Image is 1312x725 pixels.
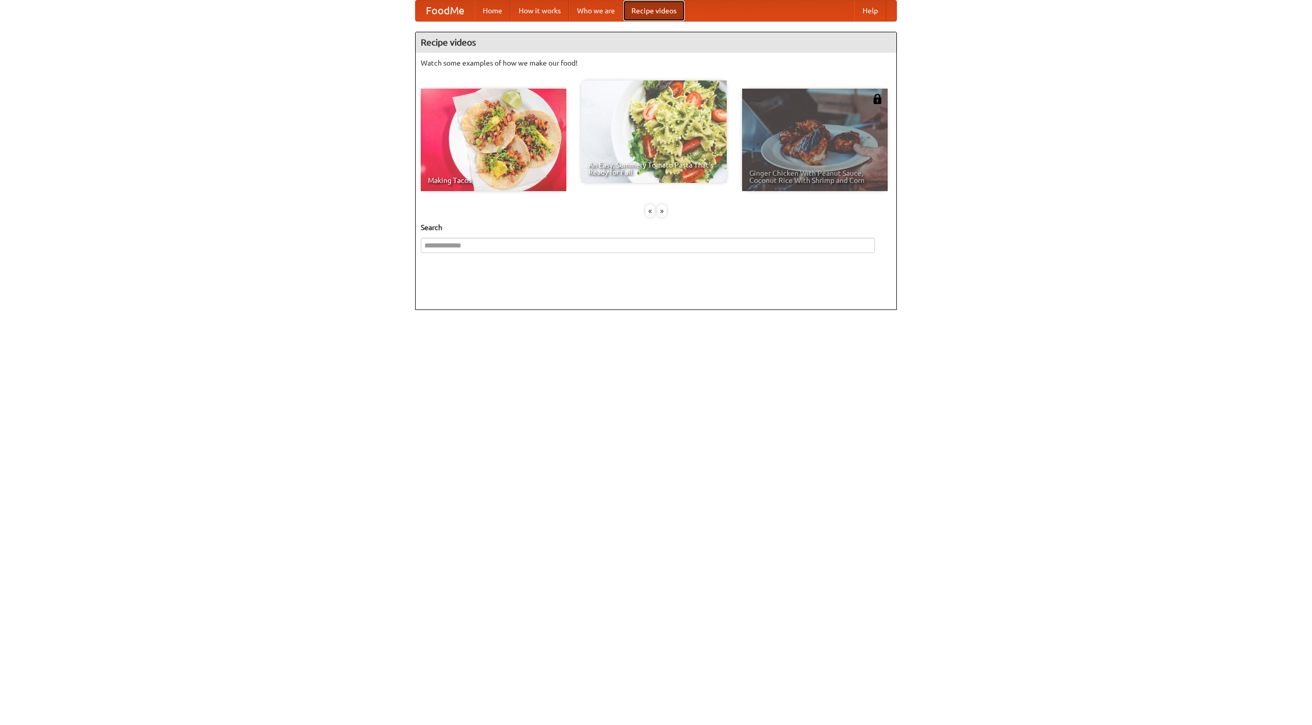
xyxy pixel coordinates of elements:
a: Help [854,1,886,21]
img: 483408.png [872,94,883,104]
a: How it works [510,1,569,21]
a: Home [475,1,510,21]
a: Who we are [569,1,623,21]
span: Making Tacos [428,177,559,184]
a: FoodMe [416,1,475,21]
p: Watch some examples of how we make our food! [421,58,891,68]
div: » [658,204,667,217]
a: Making Tacos [421,89,566,191]
a: Recipe videos [623,1,685,21]
h4: Recipe videos [416,32,896,53]
div: « [645,204,654,217]
a: An Easy, Summery Tomato Pasta That's Ready for Fall [581,80,727,183]
h5: Search [421,222,891,233]
span: An Easy, Summery Tomato Pasta That's Ready for Fall [588,161,720,176]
